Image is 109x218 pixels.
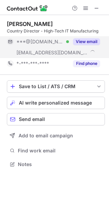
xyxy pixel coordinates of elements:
[19,100,92,106] span: AI write personalized message
[7,146,105,155] button: Find work email
[7,113,105,125] button: Send email
[7,4,48,12] img: ContactOut v5.3.10
[7,130,105,142] button: Add to email campaign
[18,148,102,154] span: Find work email
[7,28,105,34] div: Country Director - High-Tech IT Manufacturing
[18,161,102,167] span: Notes
[7,97,105,109] button: AI write personalized message
[7,160,105,169] button: Notes
[7,21,53,27] div: [PERSON_NAME]
[73,38,100,45] button: Reveal Button
[19,84,93,89] div: Save to List / ATS / CRM
[16,50,88,56] span: [EMAIL_ADDRESS][DOMAIN_NAME]
[73,60,100,67] button: Reveal Button
[19,133,73,138] span: Add to email campaign
[16,39,64,45] span: ***@[DOMAIN_NAME]
[19,117,45,122] span: Send email
[7,80,105,93] button: save-profile-one-click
